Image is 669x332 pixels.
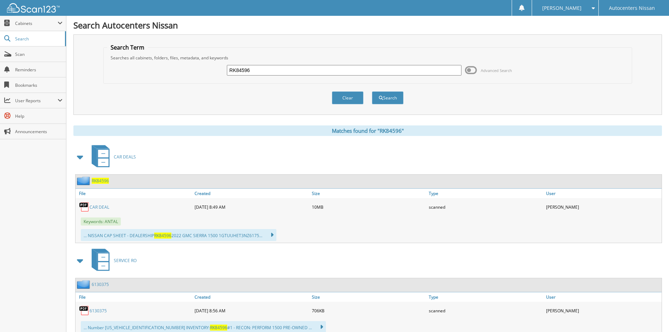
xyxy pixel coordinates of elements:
[90,308,107,314] a: 6130375
[427,304,544,318] div: scanned
[15,113,63,119] span: Help
[310,304,427,318] div: 706KB
[427,292,544,302] a: Type
[92,281,109,287] a: 6130375
[427,189,544,198] a: Type
[15,51,63,57] span: Scan
[193,189,310,198] a: Created
[544,304,662,318] div: [PERSON_NAME]
[310,200,427,214] div: 10MB
[210,325,227,331] span: RK84596
[76,292,193,302] a: File
[481,68,512,73] span: Advanced Search
[90,204,109,210] a: CAR DEAL
[7,3,60,13] img: scan123-logo-white.svg
[193,200,310,214] div: [DATE] 8:49 AM
[92,178,109,184] a: RK84596
[79,202,90,212] img: PDF.png
[107,44,148,51] legend: Search Term
[427,200,544,214] div: scanned
[15,82,63,88] span: Bookmarks
[332,91,363,104] button: Clear
[79,305,90,316] img: PDF.png
[77,176,92,185] img: folder2.png
[15,67,63,73] span: Reminders
[114,258,137,263] span: SERVICE RO
[372,91,404,104] button: Search
[15,129,63,135] span: Announcements
[77,280,92,289] img: folder2.png
[544,200,662,214] div: [PERSON_NAME]
[154,233,171,239] span: RK84596
[76,189,193,198] a: File
[544,292,662,302] a: User
[310,189,427,198] a: Size
[15,98,58,104] span: User Reports
[310,292,427,302] a: Size
[114,154,136,160] span: CAR DEALS
[542,6,582,10] span: [PERSON_NAME]
[544,189,662,198] a: User
[107,55,628,61] div: Searches all cabinets, folders, files, metadata, and keywords
[81,229,276,241] div: ... NISSAN CAP SHEET - DEALERSHIP 2022 GMC SIERRA 1500 1GTUUHET3NZ6175...
[73,19,662,31] h1: Search Autocenters Nissan
[193,292,310,302] a: Created
[193,304,310,318] div: [DATE] 8:56 AM
[15,36,61,42] span: Search
[634,298,669,332] iframe: Chat Widget
[87,143,136,171] a: CAR DEALS
[81,217,121,226] span: Keywords: ANTAL
[73,125,662,136] div: Matches found for "RK84596"
[15,20,58,26] span: Cabinets
[609,6,655,10] span: Autocenters Nissan
[87,247,137,274] a: SERVICE RO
